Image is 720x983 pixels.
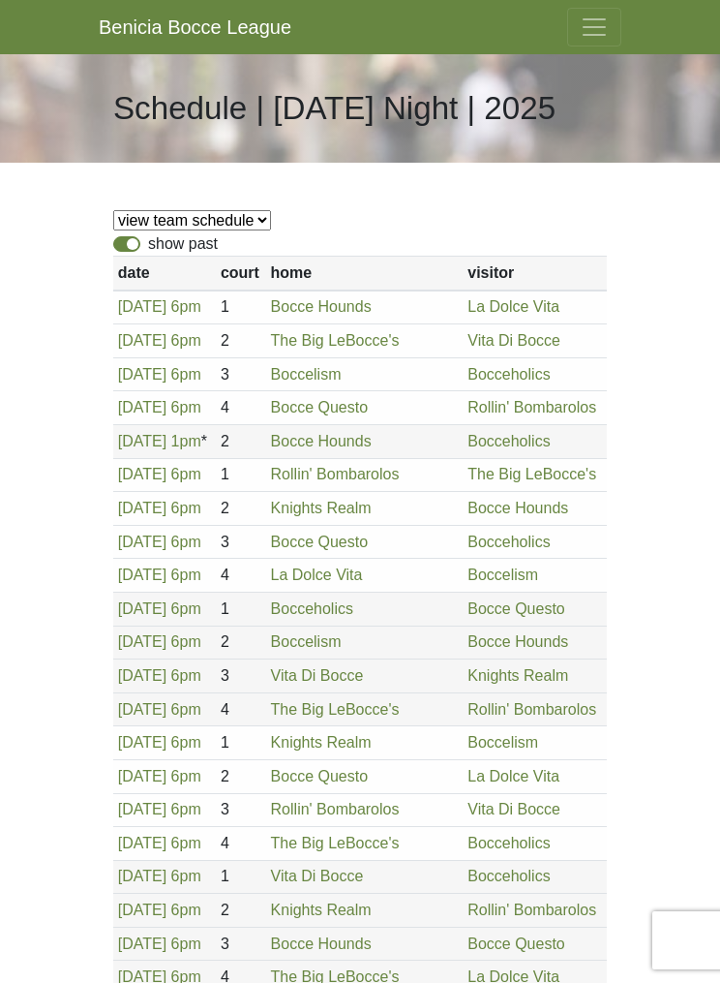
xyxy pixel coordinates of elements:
h1: Schedule | [DATE] Night | 2025 [113,89,555,128]
a: [DATE] 6pm [118,902,201,918]
td: 1 [216,291,266,324]
a: Rollin' Bombarolos [467,701,596,718]
a: [DATE] 6pm [118,466,201,482]
td: 4 [216,391,266,425]
a: Bocce Questo [271,768,369,784]
td: 3 [216,927,266,961]
label: show past [148,232,218,256]
a: [DATE] 6pm [118,534,201,550]
td: 2 [216,759,266,793]
a: Knights Realm [271,500,372,516]
a: [DATE] 6pm [118,633,201,650]
td: 1 [216,592,266,626]
a: The Big LeBocce's [271,332,400,349]
td: 3 [216,660,266,693]
a: Vita Di Bocce [467,332,560,349]
td: 1 [216,458,266,492]
a: Bocceholics [271,600,353,617]
td: 2 [216,492,266,526]
a: [DATE] 6pm [118,734,201,751]
th: visitor [463,257,607,291]
a: Bocce Hounds [271,298,372,315]
a: Bocce Hounds [271,433,372,449]
td: 3 [216,525,266,559]
a: [DATE] 6pm [118,801,201,817]
td: 3 [216,357,266,391]
td: 3 [216,793,266,827]
a: La Dolce Vita [271,567,363,583]
a: [DATE] 6pm [118,399,201,415]
a: Knights Realm [271,902,372,918]
a: [DATE] 6pm [118,332,201,349]
a: [DATE] 6pm [118,667,201,684]
a: Vita Di Bocce [271,667,364,684]
a: Boccelism [271,633,342,650]
a: Vita Di Bocce [467,801,560,817]
a: Bocce Questo [467,600,565,617]
a: Bocce Hounds [467,633,568,650]
a: [DATE] 6pm [118,567,201,583]
a: Rollin' Bombarolos [271,801,400,817]
a: Boccelism [467,734,538,751]
a: Boccelism [271,366,342,383]
a: Bocce Questo [271,399,369,415]
th: date [113,257,216,291]
td: 4 [216,559,266,593]
a: The Big LeBocce's [271,701,400,718]
a: Bocce Hounds [271,936,372,952]
a: [DATE] 6pm [118,868,201,884]
a: [DATE] 6pm [118,835,201,851]
td: 1 [216,726,266,760]
td: 4 [216,692,266,726]
td: 2 [216,424,266,458]
a: Boccelism [467,567,538,583]
a: [DATE] 1pm [118,433,201,449]
a: [DATE] 6pm [118,500,201,516]
a: Rollin' Bombarolos [467,399,596,415]
th: court [216,257,266,291]
a: Bocceholics [467,534,550,550]
td: 2 [216,324,266,358]
a: Benicia Bocce League [99,8,291,46]
a: La Dolce Vita [467,768,559,784]
td: 1 [216,860,266,894]
a: The Big LeBocce's [271,835,400,851]
a: Rollin' Bombarolos [271,466,400,482]
a: Vita Di Bocce [271,868,364,884]
a: Bocceholics [467,433,550,449]
a: [DATE] 6pm [118,600,201,617]
a: Rollin' Bombarolos [467,902,596,918]
a: Bocceholics [467,868,550,884]
a: [DATE] 6pm [118,701,201,718]
th: home [266,257,464,291]
a: Knights Realm [467,667,568,684]
a: La Dolce Vita [467,298,559,315]
a: [DATE] 6pm [118,366,201,383]
td: 4 [216,827,266,861]
a: [DATE] 6pm [118,768,201,784]
td: 2 [216,894,266,928]
a: [DATE] 6pm [118,298,201,315]
td: 2 [216,626,266,660]
a: Bocce Hounds [467,500,568,516]
a: Bocceholics [467,366,550,383]
a: Knights Realm [271,734,372,751]
a: [DATE] 6pm [118,936,201,952]
a: Bocceholics [467,835,550,851]
a: The Big LeBocce's [467,466,596,482]
a: Bocce Questo [467,936,565,952]
button: Toggle navigation [567,8,621,46]
a: Bocce Questo [271,534,369,550]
